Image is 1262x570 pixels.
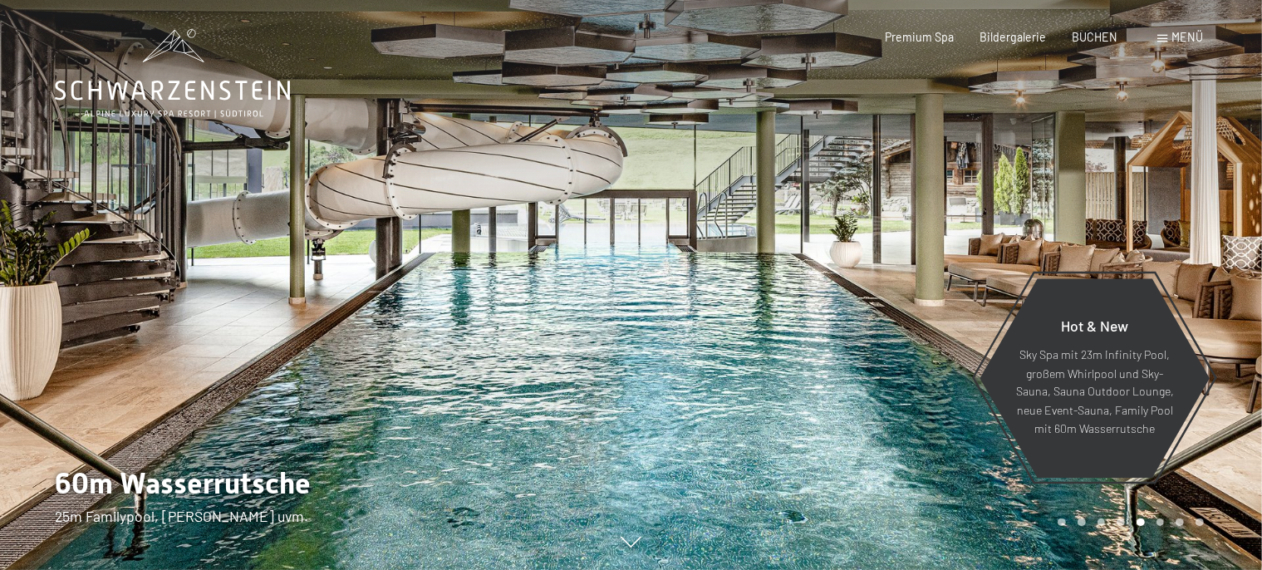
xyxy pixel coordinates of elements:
div: Carousel Page 6 [1156,518,1165,527]
a: Hot & New Sky Spa mit 23m Infinity Pool, großem Whirlpool und Sky-Sauna, Sauna Outdoor Lounge, ne... [979,278,1210,479]
span: Hot & New [1061,317,1128,335]
div: Carousel Page 3 [1097,518,1106,527]
a: Premium Spa [885,30,954,44]
div: Carousel Pagination [1052,518,1203,527]
div: Carousel Page 2 [1078,518,1086,527]
a: Bildergalerie [980,30,1046,44]
div: Carousel Page 5 (Current Slide) [1137,518,1145,527]
a: BUCHEN [1072,30,1117,44]
div: Carousel Page 8 [1196,518,1204,527]
div: Carousel Page 4 [1117,518,1125,527]
div: Carousel Page 1 [1058,518,1066,527]
div: Carousel Page 7 [1176,518,1184,527]
p: Sky Spa mit 23m Infinity Pool, großem Whirlpool und Sky-Sauna, Sauna Outdoor Lounge, neue Event-S... [1015,346,1174,440]
span: Menü [1172,30,1204,44]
